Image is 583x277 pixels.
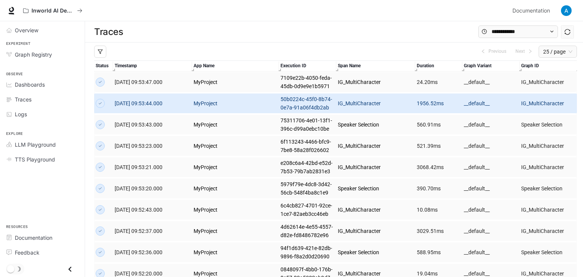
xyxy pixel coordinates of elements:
[338,184,414,193] a: Speaker Selection
[417,248,461,256] a: 588.95ms
[96,62,112,70] span: Status
[280,116,335,133] a: 75311706-4e01-13f1-396c-d99a0ebc10be
[464,120,518,129] article: __default__
[115,207,162,213] span: [DATE] 09:52:43.000
[15,249,39,256] span: Feedback
[194,120,277,129] a: MyProject
[20,3,86,18] button: All workspaces
[417,78,461,86] article: 24.20 ms
[417,163,461,171] article: 3068.42 ms
[280,223,335,239] a: 4d62614e-4e55-4557-d82e-fd8486782e96
[115,142,191,150] a: [DATE] 09:53:23.000
[478,47,509,56] button: leftPrevious
[464,78,518,86] a: __default__
[15,141,56,149] span: LLM Playground
[280,62,335,70] span: Execution ID
[3,24,82,37] a: Overview
[194,248,277,256] a: MyProject
[521,227,575,235] article: IG_MultiCharacter
[280,95,335,112] a: 50b0224c-45f0-8b74-0e7a-91a06f4db2ab
[338,99,414,108] a: IG_MultiCharacter
[509,3,556,18] a: Documentation
[417,163,461,171] a: 3068.42ms
[464,99,518,108] a: __default__
[521,62,575,70] span: Graph ID
[3,246,82,259] a: Feedback
[464,62,518,70] span: Graph Variant
[115,163,191,171] a: [DATE] 09:53:21.000
[115,184,191,193] a: [DATE] 09:53:20.000
[464,184,518,193] a: __default__
[194,163,277,171] a: MyProject
[464,163,518,171] article: __default__
[194,142,277,150] a: MyProject
[417,184,461,193] a: 390.70ms
[338,62,414,70] span: Span Name
[280,74,335,90] a: 7109e22b-4050-feda-45db-0d9e9e1b5971
[94,24,123,40] h1: Traces
[338,142,414,150] a: IG_MultiCharacter
[280,138,335,154] a: 6f113243-4466-bfc9-7be8-58a28f026602
[521,142,575,150] article: IG_MultiCharacter
[115,206,191,214] a: [DATE] 09:52:43.000
[338,120,414,129] a: Speaker Selection
[559,3,574,18] button: User avatar
[521,163,575,171] a: IG_MultiCharacter
[338,206,414,214] a: IG_MultiCharacter
[3,231,82,244] a: Documentation
[15,26,38,34] span: Overview
[417,62,461,70] span: Duration
[417,206,461,214] a: 10.08ms
[521,248,575,256] a: Speaker Selection
[115,228,162,234] span: [DATE] 09:52:37.000
[417,184,461,193] article: 390.70 ms
[7,264,14,273] span: Dark mode toggle
[521,99,575,108] article: IG_MultiCharacter
[417,142,461,150] a: 521.39ms
[115,122,162,128] span: [DATE] 09:53:43.000
[15,110,27,118] span: Logs
[280,159,335,176] a: e208c6a4-42bd-e52d-7b53-79b7ab2831e3
[15,155,55,163] span: TTS Playground
[15,51,52,59] span: Graph Registry
[521,184,575,193] a: Speaker Selection
[15,234,52,242] span: Documentation
[417,78,461,86] a: 24.20ms
[115,227,191,235] a: [DATE] 09:52:37.000
[338,163,414,171] a: IG_MultiCharacter
[15,95,32,103] span: Traces
[194,206,277,214] a: MyProject
[194,184,277,193] a: MyProject
[3,108,82,121] a: Logs
[115,100,162,106] span: [DATE] 09:53:44.000
[464,206,518,214] a: __default__
[417,99,461,108] article: 1956.52 ms
[194,62,277,70] span: App Name
[521,120,575,129] a: Speaker Selection
[561,5,572,16] img: User avatar
[115,120,191,129] a: [DATE] 09:53:43.000
[15,81,45,89] span: Dashboards
[115,164,162,170] span: [DATE] 09:53:21.000
[464,227,518,235] a: __default__
[338,248,414,256] a: Speaker Selection
[417,99,461,108] a: 1956.52ms
[417,227,461,235] a: 3029.51ms
[280,244,335,261] a: 94f1d639-421e-82db-9896-f8a2d0d20690
[194,78,277,86] a: MyProject
[521,78,575,86] a: IG_MultiCharacter
[464,142,518,150] a: __default__
[464,248,518,256] a: __default__
[521,206,575,214] article: IG_MultiCharacter
[417,206,461,214] article: 10.08 ms
[194,227,277,235] a: MyProject
[417,142,461,150] article: 521.39 ms
[512,6,550,16] span: Documentation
